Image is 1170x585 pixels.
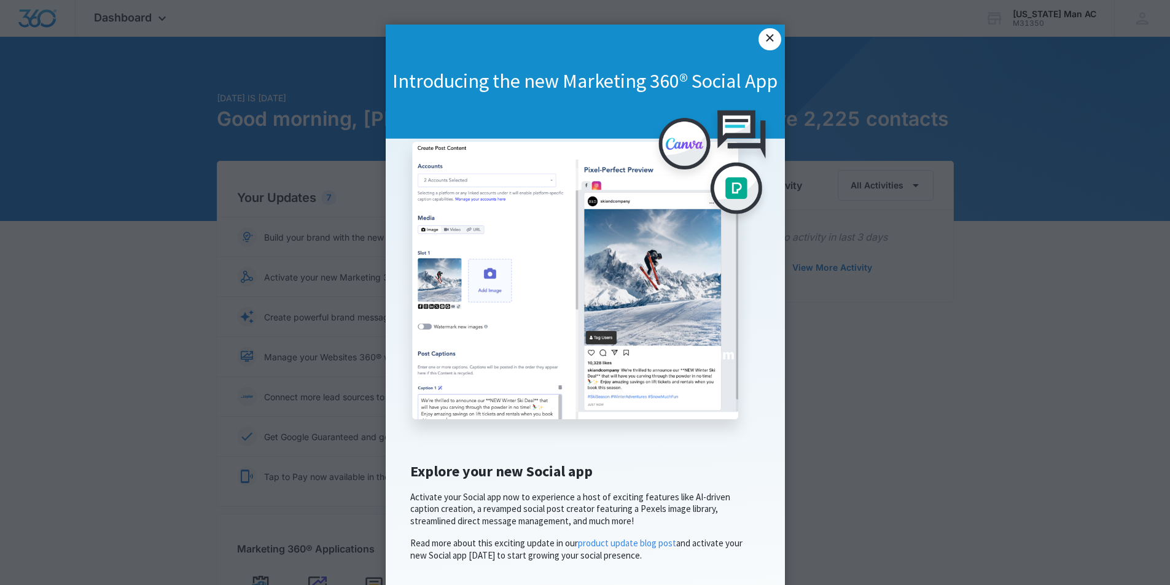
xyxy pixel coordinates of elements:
a: product update blog post [578,537,676,549]
a: Close modal [759,28,781,50]
span: Read more about this exciting update in our and activate your new Social app [DATE] to start grow... [410,537,743,561]
span: Activate your Social app now to experience a host of exciting features like AI-driven caption cre... [410,491,730,527]
h1: Introducing the new Marketing 360® Social App [386,69,785,95]
span: Explore your new Social app [410,462,593,481]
